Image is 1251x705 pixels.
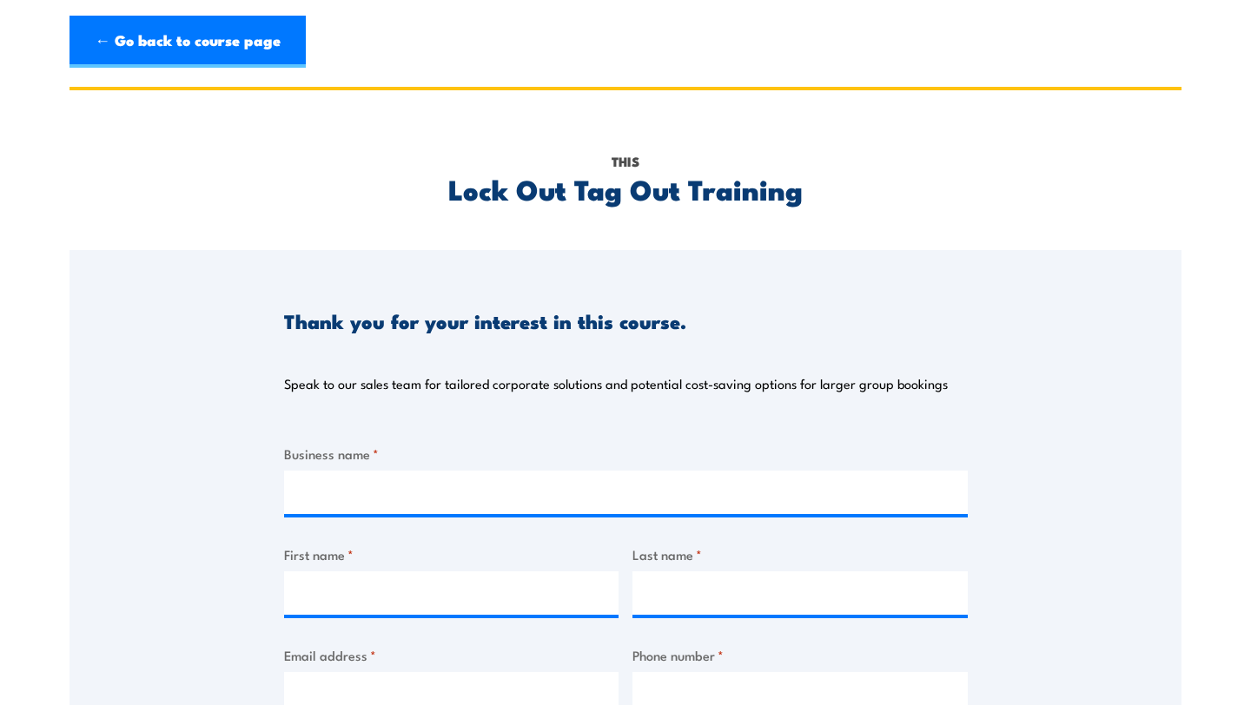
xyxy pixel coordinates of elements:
[69,16,306,68] a: ← Go back to course page
[632,645,968,665] label: Phone number
[284,544,619,564] label: First name
[284,375,948,392] p: Speak to our sales team for tailored corporate solutions and potential cost-saving options for la...
[284,444,968,464] label: Business name
[284,176,968,201] h2: Lock Out Tag Out Training
[284,152,968,171] p: This
[632,544,968,564] label: Last name
[284,645,619,665] label: Email address
[284,311,686,331] h3: Thank you for your interest in this course.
